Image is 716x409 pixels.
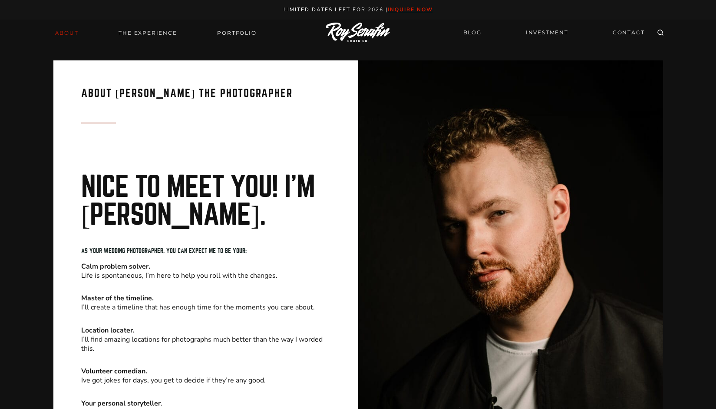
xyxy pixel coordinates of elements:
[654,27,667,39] button: View Search Form
[81,294,330,312] p: I’ll create a timeline that has enough time for the moments you care about.
[81,88,330,109] h3: About [PERSON_NAME] the Photographer
[521,25,574,40] a: INVESTMENT
[607,25,650,40] a: CONTACT
[212,27,261,39] a: Portfolio
[81,326,135,335] strong: Location locater.
[81,262,150,271] strong: Calm problem solver.
[50,27,84,39] a: About
[81,367,330,385] p: Ive got jokes for days, you get to decide if they’re any good.
[50,27,262,39] nav: Primary Navigation
[81,326,330,353] p: I’ll find amazing locations for photographs much better than the way I worded this.
[113,27,182,39] a: THE EXPERIENCE
[81,262,330,280] p: Life is spontaneous, I’m here to help you roll with the changes.
[81,243,330,259] h5: As your wedding photographer, you can expect me to be your:
[458,25,650,40] nav: Secondary Navigation
[326,23,390,43] img: Logo of Roy Serafin Photo Co., featuring stylized text in white on a light background, representi...
[81,293,154,303] strong: Master of the timeline.
[81,366,147,376] strong: Volunteer comedian.
[81,173,330,229] h2: Nice to meet you! I’m [PERSON_NAME].
[458,25,487,40] a: BLOG
[81,399,161,408] strong: Your personal storyteller
[10,5,707,14] p: Limited Dates LEft for 2026 |
[388,6,433,13] a: inquire now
